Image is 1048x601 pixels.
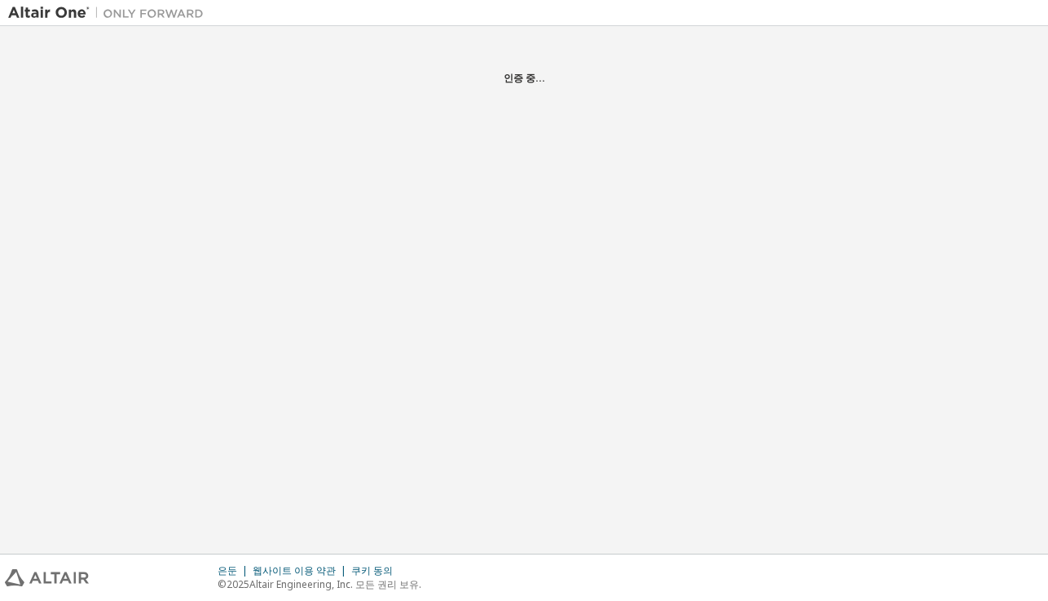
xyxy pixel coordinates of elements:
img: 알타이르 원 [8,5,212,21]
font: 쿠키 동의 [351,563,393,577]
font: © [218,577,227,591]
font: 인증 중... [504,71,545,85]
font: Altair Engineering, Inc. 모든 권리 보유. [249,577,421,591]
font: 2025 [227,577,249,591]
img: altair_logo.svg [5,569,89,586]
font: 은둔 [218,563,237,577]
font: 웹사이트 이용 약관 [253,563,336,577]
